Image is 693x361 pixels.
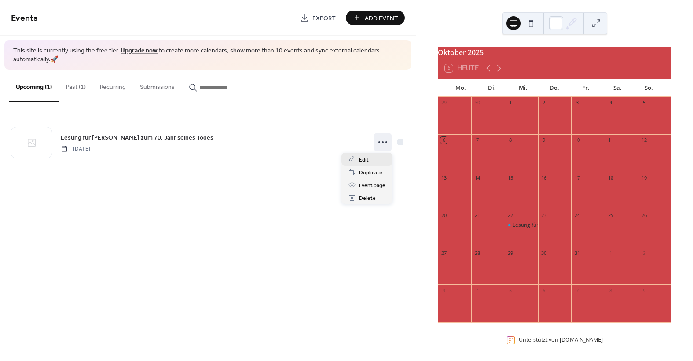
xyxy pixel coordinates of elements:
[507,250,514,256] div: 29
[438,47,671,58] div: Oktober 2025
[560,336,603,344] a: [DOMAIN_NAME]
[507,287,514,294] div: 5
[440,99,447,106] div: 29
[607,250,614,256] div: 1
[346,11,405,25] button: Add Event
[445,79,476,97] div: Mo.
[513,221,646,229] div: Lesung für [PERSON_NAME] zum 70. Jahr seines Todes
[607,174,614,181] div: 18
[507,99,514,106] div: 1
[541,174,547,181] div: 16
[11,10,38,27] span: Events
[574,212,580,219] div: 24
[474,137,480,144] div: 7
[61,133,213,143] a: Lesung für [PERSON_NAME] zum 70. Jahr seines Todes
[539,79,570,97] div: Do.
[121,45,158,57] a: Upgrade now
[641,212,647,219] div: 26
[607,212,614,219] div: 25
[574,174,580,181] div: 17
[541,212,547,219] div: 23
[633,79,664,97] div: So.
[607,137,614,144] div: 11
[574,250,580,256] div: 31
[61,133,213,142] span: Lesung für [PERSON_NAME] zum 70. Jahr seines Todes
[519,336,603,344] div: Unterstützt von
[641,137,647,144] div: 12
[508,79,539,97] div: Mi.
[474,250,480,256] div: 28
[541,287,547,294] div: 6
[641,99,647,106] div: 5
[61,145,90,153] span: [DATE]
[507,212,514,219] div: 22
[9,70,59,102] button: Upcoming (1)
[505,221,538,229] div: Lesung für Albert Einstein zum 70. Jahr seines Todes
[607,99,614,106] div: 4
[541,137,547,144] div: 9
[359,168,382,177] span: Duplicate
[365,14,398,23] span: Add Event
[440,250,447,256] div: 27
[13,47,403,64] span: This site is currently using the free tier. to create more calendars, show more than 10 events an...
[359,181,385,190] span: Event page
[440,174,447,181] div: 13
[59,70,93,101] button: Past (1)
[541,250,547,256] div: 30
[474,287,480,294] div: 4
[293,11,342,25] a: Export
[474,212,480,219] div: 21
[440,137,447,144] div: 6
[440,212,447,219] div: 20
[474,99,480,106] div: 30
[607,287,614,294] div: 8
[641,287,647,294] div: 9
[641,250,647,256] div: 2
[574,287,580,294] div: 7
[359,155,369,165] span: Edit
[574,137,580,144] div: 10
[574,99,580,106] div: 3
[507,137,514,144] div: 8
[507,174,514,181] div: 15
[570,79,601,97] div: Fr.
[133,70,182,101] button: Submissions
[440,287,447,294] div: 3
[476,79,507,97] div: Di.
[601,79,633,97] div: Sa.
[541,99,547,106] div: 2
[641,174,647,181] div: 19
[359,194,376,203] span: Delete
[93,70,133,101] button: Recurring
[312,14,336,23] span: Export
[474,174,480,181] div: 14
